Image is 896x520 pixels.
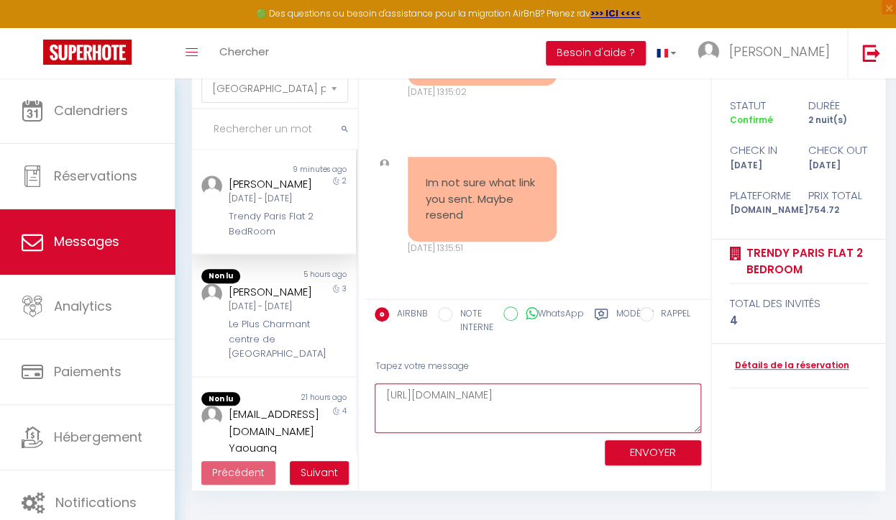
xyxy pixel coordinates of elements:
div: Plateforme [720,187,799,204]
div: 2 nuit(s) [799,114,878,127]
label: WhatsApp [518,306,583,322]
img: logout [862,44,880,62]
span: Notifications [55,493,137,511]
div: [DATE] [720,159,799,173]
div: check in [720,142,799,159]
span: 2 [342,175,347,186]
pre: Im not sure what link you sent. Maybe resend [426,175,539,224]
div: Tapez votre message [375,349,701,384]
span: Messages [54,232,119,250]
a: ... [PERSON_NAME] [687,28,847,78]
div: check out [799,142,878,159]
div: [PERSON_NAME] [229,175,315,193]
img: ... [698,41,719,63]
div: [DATE] - [DATE] [229,192,315,206]
div: [DATE] 13:15:02 [408,86,557,99]
img: ... [201,406,222,427]
span: Hébergement [54,428,142,446]
img: ... [201,283,222,304]
span: Calendriers [54,101,128,119]
div: [DOMAIN_NAME] [720,204,799,217]
span: Analytics [54,297,112,315]
span: Non lu [201,392,240,406]
label: RAPPEL [654,307,690,323]
span: [PERSON_NAME] [728,42,829,60]
div: [DATE] 13:15:51 [408,242,557,255]
a: Trendy Paris Flat 2 BedRoom [741,245,868,278]
span: Paiements [54,362,122,380]
div: Prix total [799,187,878,204]
span: Suivant [301,465,338,480]
span: Précédent [212,465,265,480]
button: Previous [201,461,275,485]
button: Next [290,461,349,485]
div: [PERSON_NAME] [229,283,315,301]
a: >>> ICI <<<< [590,7,641,19]
button: Besoin d'aide ? [546,41,646,65]
div: 754.72 [799,204,878,217]
div: durée [799,97,878,114]
label: Modèles [616,307,654,337]
span: 3 [342,283,347,294]
span: Réservations [54,167,137,185]
div: Le Plus Charmant centre de [GEOGRAPHIC_DATA] [229,317,315,361]
div: statut [720,97,799,114]
div: 5 hours ago [274,269,356,283]
img: ... [201,175,222,196]
div: [EMAIL_ADDRESS][DOMAIN_NAME] Yaouanq [229,406,315,457]
span: Chercher [219,44,269,59]
button: ENVOYER [605,440,701,465]
div: [DATE] - [DATE] [229,300,315,314]
div: [DATE] [799,159,878,173]
span: Confirmé [729,114,772,126]
img: ... [380,159,389,168]
span: Non lu [201,269,240,283]
div: total des invités [729,295,868,312]
label: NOTE INTERNE [452,307,493,334]
div: 9 minutes ago [274,164,356,175]
img: Super Booking [43,40,132,65]
input: Rechercher un mot clé [192,109,357,150]
div: 21 hours ago [274,392,356,406]
label: AIRBNB [389,307,427,323]
div: Trendy Paris Flat 2 BedRoom [229,209,315,239]
div: 4 [729,312,868,329]
a: Chercher [209,28,280,78]
a: Détails de la réservation [729,359,849,373]
span: 4 [342,406,347,416]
